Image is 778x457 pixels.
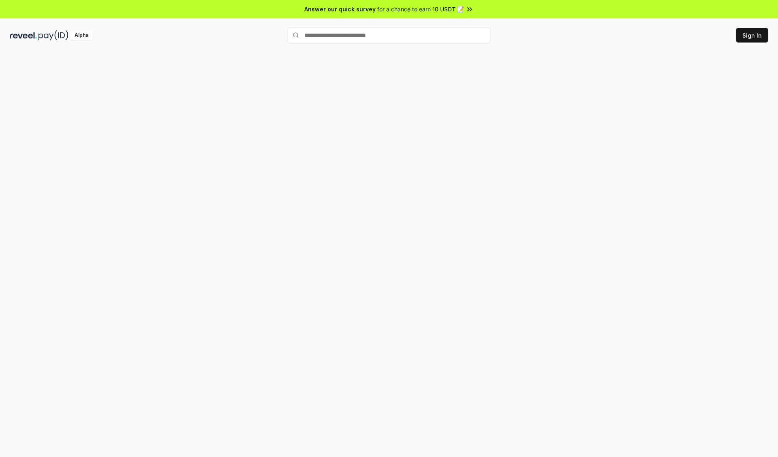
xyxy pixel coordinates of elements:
div: Alpha [70,30,93,40]
img: pay_id [38,30,68,40]
button: Sign In [736,28,768,43]
span: for a chance to earn 10 USDT 📝 [377,5,464,13]
img: reveel_dark [10,30,37,40]
span: Answer our quick survey [304,5,376,13]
